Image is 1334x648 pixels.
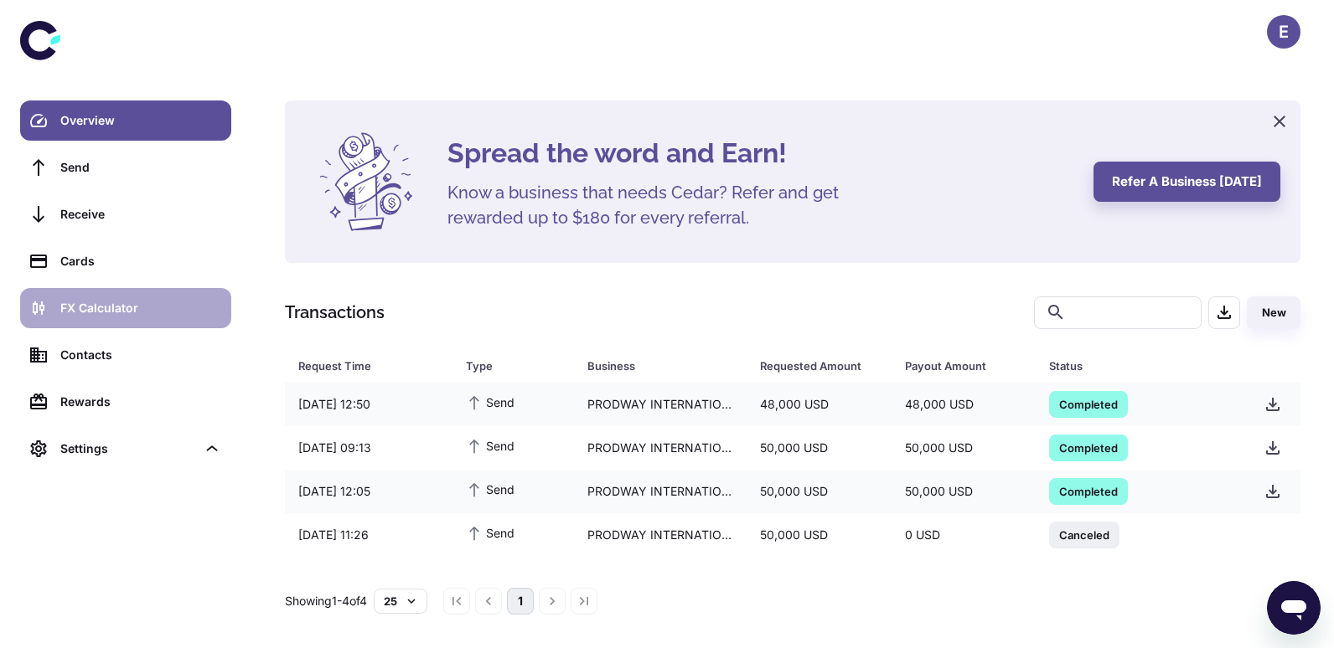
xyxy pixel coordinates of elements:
div: [DATE] 09:13 [285,432,452,464]
span: Type [466,354,567,378]
span: Send [466,480,514,498]
a: Cards [20,241,231,281]
button: E [1267,15,1300,49]
div: Cards [60,252,221,270]
div: Settings [20,429,231,469]
div: FX Calculator [60,299,221,317]
div: PRODWAY INTERNATIONAL [574,519,747,551]
div: 48,000 USD [747,388,891,420]
div: 50,000 USD [892,432,1036,464]
span: Send [466,393,514,411]
div: Overview [60,111,221,130]
div: Receive [60,205,221,224]
a: Contacts [20,335,231,375]
span: Completed [1049,482,1128,499]
span: Send [466,523,514,542]
iframe: Button to launch messaging window [1267,581,1321,635]
div: [DATE] 12:50 [285,388,452,420]
h4: Spread the word and Earn! [447,133,1073,173]
div: [DATE] 11:26 [285,519,452,551]
div: 50,000 USD [747,432,891,464]
button: New [1247,296,1300,329]
div: 0 USD [892,519,1036,551]
div: PRODWAY INTERNATIONAL [574,388,747,420]
button: 25 [374,589,427,614]
a: Send [20,147,231,188]
span: Requested Amount [760,354,884,378]
div: PRODWAY INTERNATIONAL [574,432,747,464]
nav: pagination navigation [441,588,600,615]
div: 48,000 USD [892,388,1036,420]
div: Payout Amount [905,354,1007,378]
div: Requested Amount [760,354,862,378]
div: Type [466,354,545,378]
div: [DATE] 12:05 [285,476,452,507]
div: Settings [60,440,196,458]
span: Canceled [1049,526,1119,543]
span: Payout Amount [905,354,1029,378]
div: 50,000 USD [747,476,891,507]
div: Rewards [60,393,221,411]
button: Refer a business [DATE] [1094,162,1280,202]
span: Request Time [298,354,446,378]
div: Status [1049,354,1209,378]
div: Contacts [60,346,221,364]
div: Request Time [298,354,424,378]
a: FX Calculator [20,288,231,328]
span: Send [466,436,514,455]
span: Status [1049,354,1231,378]
span: Completed [1049,439,1128,455]
p: Showing 1-4 of 4 [285,592,367,610]
div: PRODWAY INTERNATIONAL [574,476,747,507]
h5: Know a business that needs Cedar? Refer and get rewarded up to $180 for every referral. [447,180,866,230]
h1: Transactions [285,300,385,325]
div: Send [60,158,221,177]
button: page 1 [507,588,534,615]
a: Overview [20,100,231,141]
a: Receive [20,194,231,234]
a: Rewards [20,382,231,422]
span: Completed [1049,395,1128,412]
div: 50,000 USD [747,519,891,551]
div: 50,000 USD [892,476,1036,507]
